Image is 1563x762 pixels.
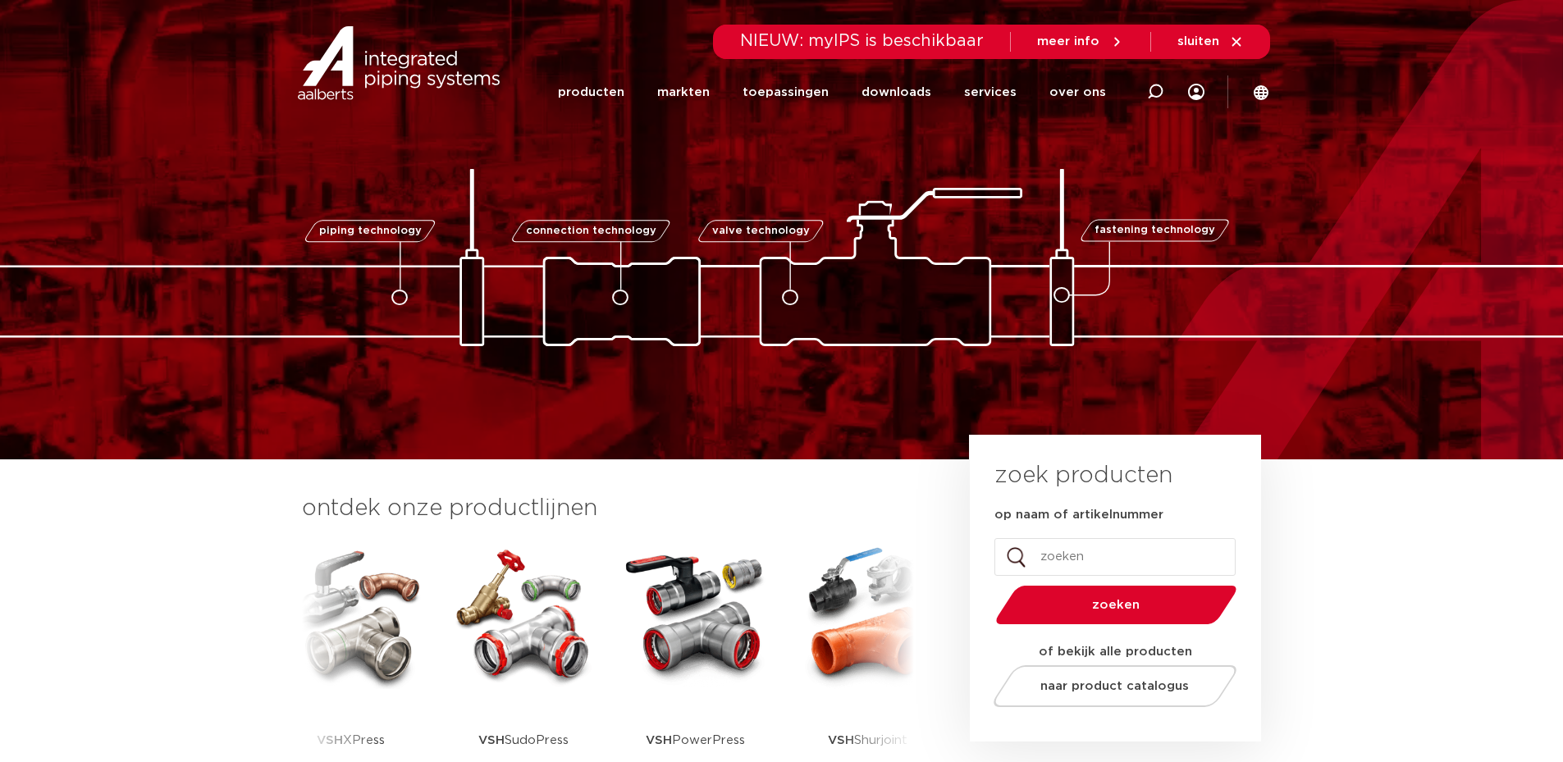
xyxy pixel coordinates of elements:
a: over ons [1049,59,1106,125]
a: toepassingen [743,59,829,125]
strong: VSH [317,734,343,746]
strong: VSH [478,734,505,746]
strong: VSH [646,734,672,746]
span: fastening technology [1095,226,1215,236]
label: op naam of artikelnummer [994,507,1163,523]
span: NIEUW: myIPS is beschikbaar [740,33,984,49]
a: markten [657,59,710,125]
span: naar product catalogus [1040,680,1189,692]
span: zoeken [1038,599,1195,611]
h3: ontdek onze productlijnen [302,492,914,525]
a: meer info [1037,34,1124,49]
div: my IPS [1188,59,1204,125]
span: meer info [1037,35,1099,48]
a: services [964,59,1017,125]
strong: VSH [828,734,854,746]
nav: Menu [558,59,1106,125]
h3: zoek producten [994,459,1172,492]
span: connection technology [525,226,656,236]
input: zoeken [994,538,1236,576]
button: zoeken [989,584,1243,626]
span: sluiten [1177,35,1219,48]
span: valve technology [712,226,810,236]
strong: of bekijk alle producten [1039,646,1192,658]
span: piping technology [319,226,422,236]
a: downloads [861,59,931,125]
a: producten [558,59,624,125]
a: sluiten [1177,34,1244,49]
a: naar product catalogus [989,665,1241,707]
